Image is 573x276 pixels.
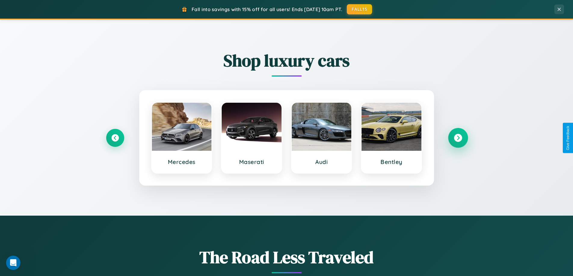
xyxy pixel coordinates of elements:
h1: The Road Less Traveled [106,246,467,269]
button: FALL15 [347,4,372,14]
span: Fall into savings with 15% off for all users! Ends [DATE] 10am PT. [192,6,342,12]
h2: Shop luxury cars [106,49,467,72]
h3: Mercedes [158,158,206,165]
iframe: Intercom live chat [6,256,20,270]
div: Give Feedback [566,126,570,150]
h3: Maserati [228,158,276,165]
h3: Bentley [368,158,415,165]
h3: Audi [298,158,346,165]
